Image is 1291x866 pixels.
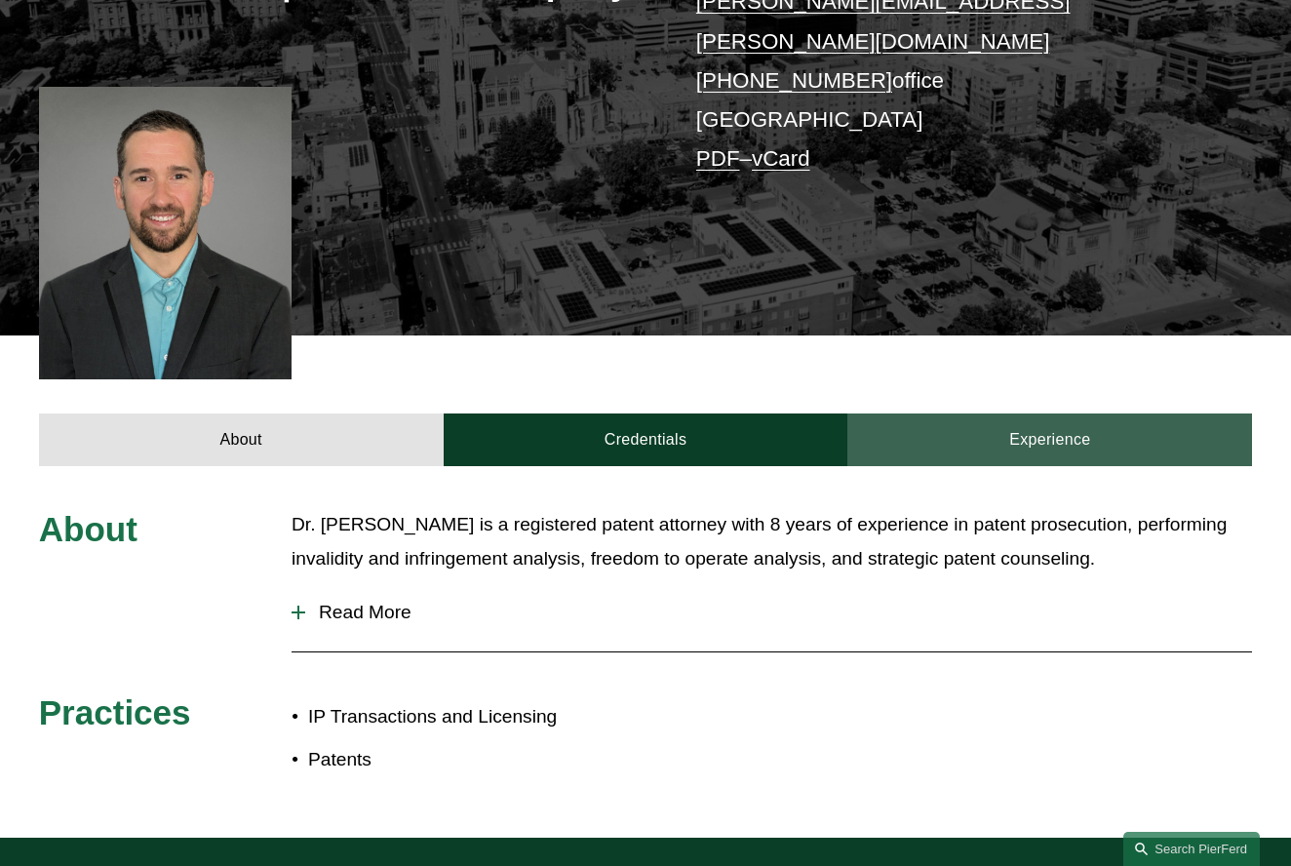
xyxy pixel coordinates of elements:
[305,602,1252,623] span: Read More
[39,510,137,548] span: About
[39,413,444,466] a: About
[39,693,191,731] span: Practices
[696,146,740,171] a: PDF
[308,700,645,734] p: IP Transactions and Licensing
[847,413,1252,466] a: Experience
[696,68,892,93] a: [PHONE_NUMBER]
[308,743,645,777] p: Patents
[752,146,810,171] a: vCard
[444,413,848,466] a: Credentials
[292,508,1252,575] p: Dr. [PERSON_NAME] is a registered patent attorney with 8 years of experience in patent prosecutio...
[292,587,1252,638] button: Read More
[1123,832,1260,866] a: Search this site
